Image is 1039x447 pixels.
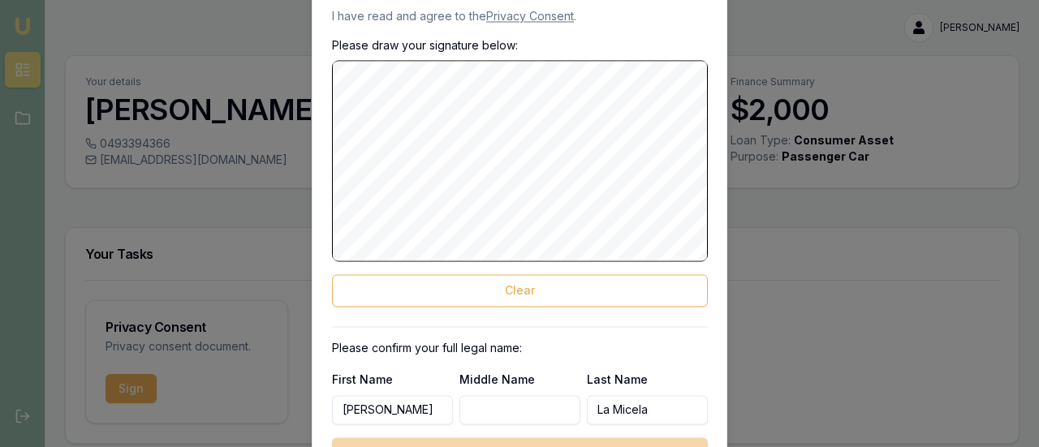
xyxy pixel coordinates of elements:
[332,372,393,386] label: First Name
[332,8,708,24] p: I have read and agree to the .
[486,9,574,23] a: Privacy Consent
[332,37,708,54] p: Please draw your signature below:
[332,274,708,307] button: Clear
[332,340,708,356] p: Please confirm your full legal name:
[587,372,648,386] label: Last Name
[459,372,535,386] label: Middle Name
